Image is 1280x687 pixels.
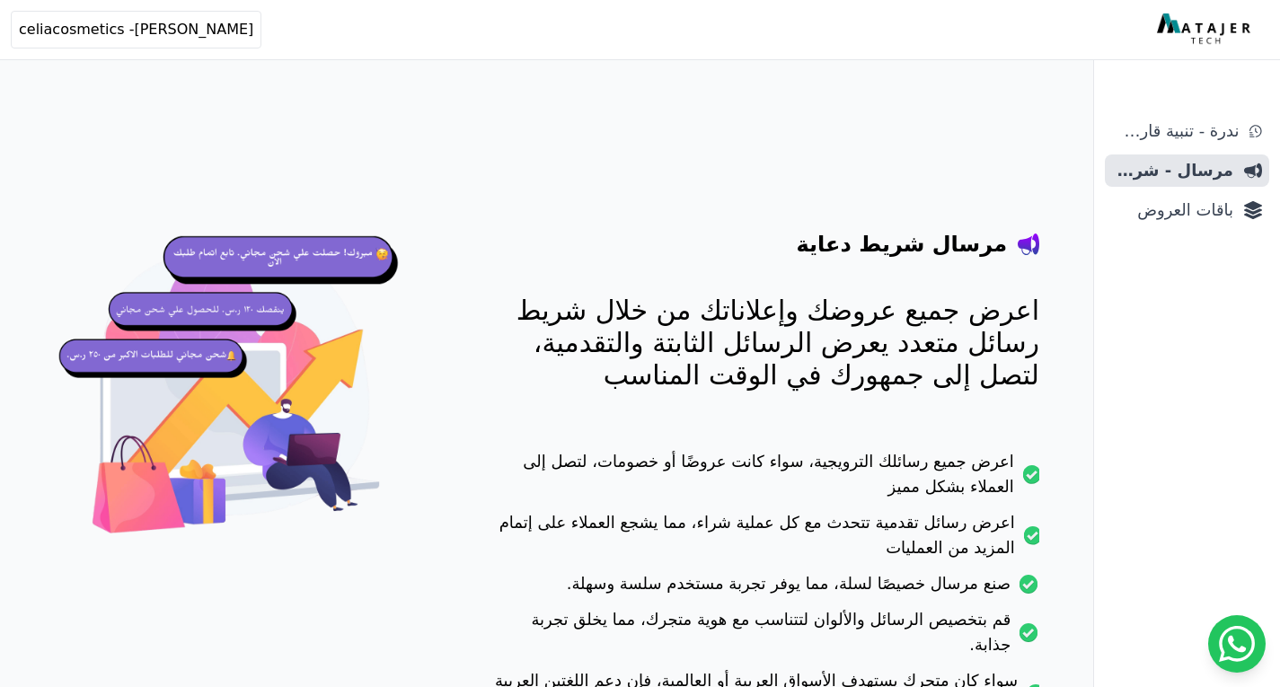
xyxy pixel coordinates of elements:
h4: مرسال شريط دعاية [797,230,1007,259]
li: اعرض جميع رسائلك الترويجية، سواء كانت عروضًا أو خصومات، لتصل إلى العملاء بشكل مميز [490,449,1039,510]
img: MatajerTech Logo [1157,13,1255,46]
li: اعرض رسائل تقدمية تتحدث مع كل عملية شراء، مما يشجع العملاء على إتمام المزيد من العمليات [490,510,1039,571]
li: صنع مرسال خصيصًا لسلة، مما يوفر تجربة مستخدم سلسة وسهلة. [490,571,1039,607]
span: celiacosmetics -[PERSON_NAME] [19,19,253,40]
button: celiacosmetics -[PERSON_NAME] [11,11,261,48]
img: hero [54,216,419,580]
p: اعرض جميع عروضك وإعلاناتك من خلال شريط رسائل متعدد يعرض الرسائل الثابتة والتقدمية، لتصل إلى جمهور... [490,295,1039,392]
span: باقات العروض [1112,198,1233,223]
span: مرسال - شريط دعاية [1112,158,1233,183]
li: قم بتخصيص الرسائل والألوان لتتناسب مع هوية متجرك، مما يخلق تجربة جذابة. [490,607,1039,668]
span: ندرة - تنبية قارب علي النفاذ [1112,119,1239,144]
